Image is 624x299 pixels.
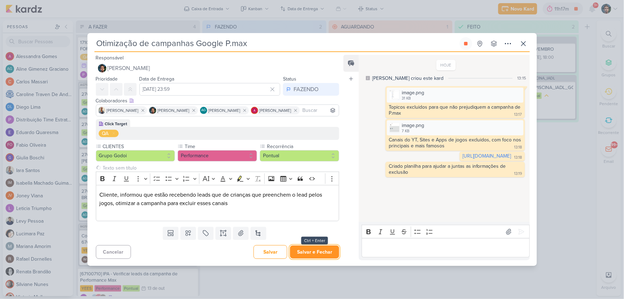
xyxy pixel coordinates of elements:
label: Data de Entrega [139,76,175,82]
div: Criado planilha para ajudar a juntas as informações de exclusão [389,163,507,175]
div: 13:18 [514,155,522,160]
div: Editor editing area: main [96,185,340,221]
div: Aline Gimenez Graciano [200,107,207,114]
button: Grupo Godoi [96,150,175,161]
label: Status [283,76,296,82]
div: Editor toolbar [362,225,530,238]
div: image.png [402,89,424,96]
button: Salvar e Fechar [290,246,339,259]
input: Buscar [301,106,338,115]
div: 13:19 [514,171,522,177]
input: Kard Sem Título [94,37,458,50]
div: 7 KB [402,128,424,134]
div: 31 KB [402,96,424,101]
div: image.png [387,120,523,135]
button: Cancelar [96,245,131,259]
span: [PERSON_NAME] [158,107,190,114]
a: [URL][DOMAIN_NAME] [463,153,511,159]
div: 13:17 [514,112,522,117]
div: Parar relógio [463,41,469,46]
span: [PERSON_NAME] [260,107,291,114]
div: Canais do YT, Sites e Apps de jogos excluidos, com foco nos principais e mais famosos [389,137,523,149]
p: AG [201,109,206,112]
label: Prioridade [96,76,118,82]
div: 13:18 [514,145,522,150]
img: inKgCURmC307lX2XdGqvEXi0iHlOv4kRd3q7iqbC.png [390,123,400,133]
div: image.png [402,122,424,129]
img: Iara Santos [98,107,105,114]
button: Performance [178,150,257,161]
div: Este log é visível à todos no kard [366,76,370,80]
button: FAZENDO [283,83,339,96]
div: Nelito criou este kard [372,75,444,82]
div: Ctrl + Enter [301,237,328,244]
div: Colaboradores [96,97,340,104]
div: FAZENDO [294,85,318,94]
label: Responsável [96,55,124,61]
img: Alessandra Gomes [251,107,258,114]
button: [PERSON_NAME] [96,62,340,75]
label: CLIENTES [102,143,175,150]
div: Topicos excluidos para que não prejudiquem a campanha de P.max [389,104,522,116]
div: 13:15 [518,75,526,81]
input: Texto sem título [101,164,340,172]
label: Recorrência [266,143,339,150]
div: Editor editing area: main [362,238,530,257]
label: Time [184,143,257,150]
div: Click Target [105,121,127,127]
span: [PERSON_NAME] [209,107,241,114]
div: QA [102,130,109,137]
p: Cliente, informou que estão recebendo leads que de crianças que preenchem o lead pelos jogos, oti... [99,191,335,208]
img: Nelito Junior [98,64,106,72]
span: [PERSON_NAME] [108,64,150,72]
span: [PERSON_NAME] [107,107,139,114]
img: 0BH0ZtkbwUtUAtqL8cpOX04ybfCGWYny75GZvhWk.png [390,90,400,100]
input: Select a date [139,83,281,96]
div: image.png [387,88,523,103]
img: Nelito Junior [149,107,156,114]
button: Salvar [254,245,287,259]
div: Editor toolbar [96,172,340,185]
button: Pontual [260,150,339,161]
